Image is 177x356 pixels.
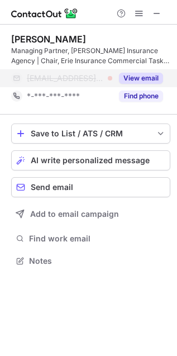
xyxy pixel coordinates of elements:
div: [PERSON_NAME] [11,34,86,45]
div: Managing Partner, [PERSON_NAME] Insurance Agency | Chair, Erie Insurance Commercial Task Force | ... [11,46,170,66]
div: Save to List / ATS / CRM [31,129,151,138]
button: Send email [11,177,170,197]
span: Find work email [29,234,166,244]
button: Notes [11,253,170,269]
span: [EMAIL_ADDRESS][DOMAIN_NAME] [27,73,104,83]
button: Find work email [11,231,170,246]
button: save-profile-one-click [11,124,170,144]
span: Send email [31,183,73,192]
span: Add to email campaign [30,210,119,219]
span: AI write personalized message [31,156,150,165]
button: Add to email campaign [11,204,170,224]
button: Reveal Button [119,91,163,102]
span: Notes [29,256,166,266]
button: AI write personalized message [11,150,170,170]
img: ContactOut v5.3.10 [11,7,78,20]
button: Reveal Button [119,73,163,84]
